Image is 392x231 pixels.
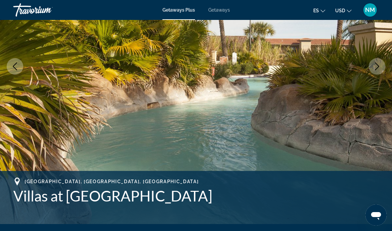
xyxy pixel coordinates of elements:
[313,6,325,15] button: Change language
[13,187,379,204] h1: Villas at [GEOGRAPHIC_DATA]
[365,7,375,13] span: NM
[365,204,387,226] iframe: Botón para iniciar la ventana de mensajería
[361,3,379,17] button: User Menu
[162,7,195,13] a: Getaways Plus
[25,179,199,184] span: [GEOGRAPHIC_DATA], [GEOGRAPHIC_DATA], [GEOGRAPHIC_DATA]
[335,8,345,13] span: USD
[369,58,385,75] button: Next image
[208,7,230,13] a: Getaways
[313,8,319,13] span: es
[13,1,80,19] a: Travorium
[7,58,23,75] button: Previous image
[335,6,351,15] button: Change currency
